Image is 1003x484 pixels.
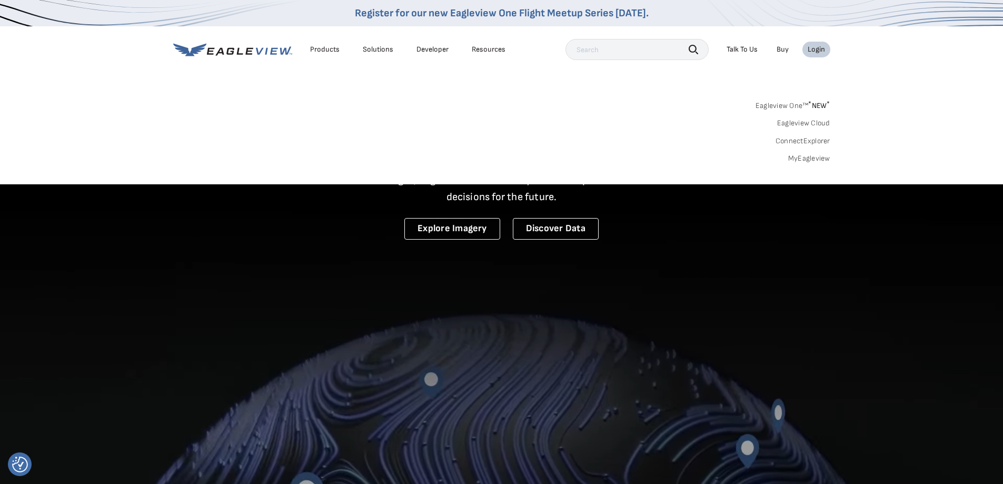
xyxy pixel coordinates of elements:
[404,218,500,240] a: Explore Imagery
[472,45,505,54] div: Resources
[12,457,28,472] img: Revisit consent button
[416,45,449,54] a: Developer
[788,154,830,163] a: MyEagleview
[310,45,340,54] div: Products
[776,136,830,146] a: ConnectExplorer
[756,98,830,110] a: Eagleview One™*NEW*
[513,218,599,240] a: Discover Data
[777,118,830,128] a: Eagleview Cloud
[808,45,825,54] div: Login
[808,101,830,110] span: NEW
[363,45,393,54] div: Solutions
[12,457,28,472] button: Consent Preferences
[777,45,789,54] a: Buy
[727,45,758,54] div: Talk To Us
[565,39,709,60] input: Search
[355,7,649,19] a: Register for our new Eagleview One Flight Meetup Series [DATE].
